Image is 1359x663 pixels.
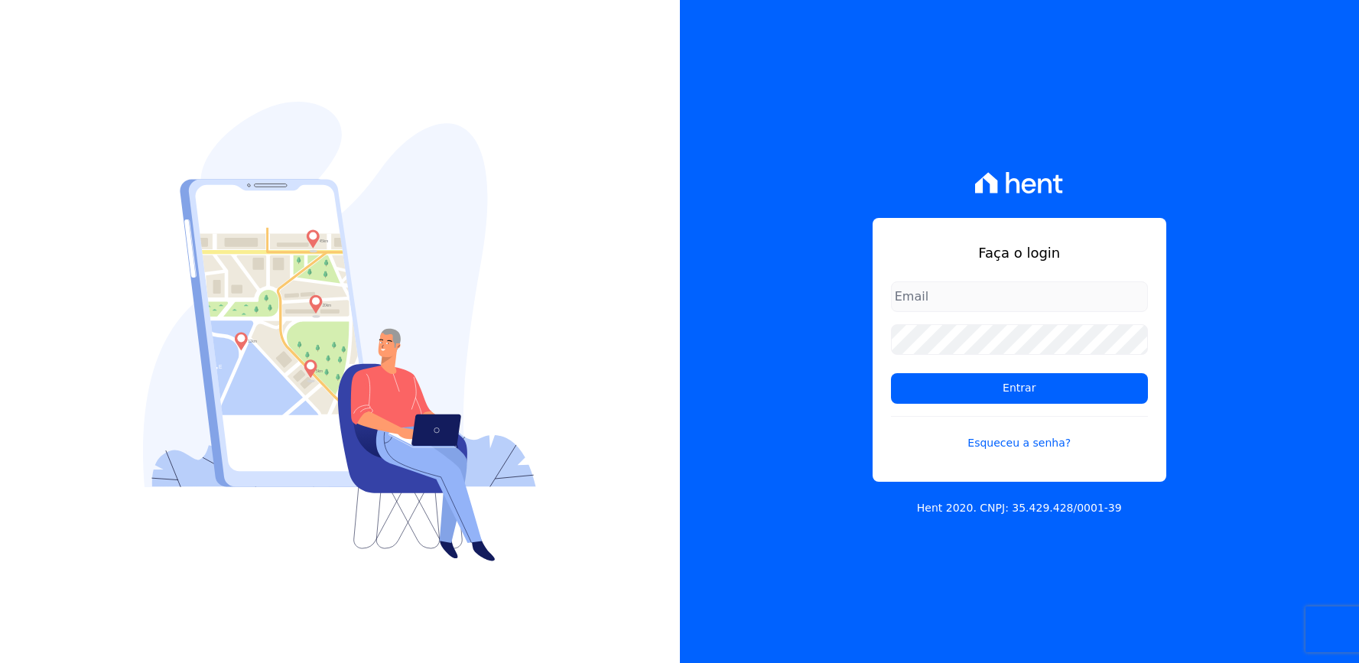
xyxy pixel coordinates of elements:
h1: Faça o login [891,242,1148,263]
input: Email [891,281,1148,312]
a: Esqueceu a senha? [891,416,1148,451]
p: Hent 2020. CNPJ: 35.429.428/0001-39 [917,500,1122,516]
img: Login [143,102,536,561]
input: Entrar [891,373,1148,404]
